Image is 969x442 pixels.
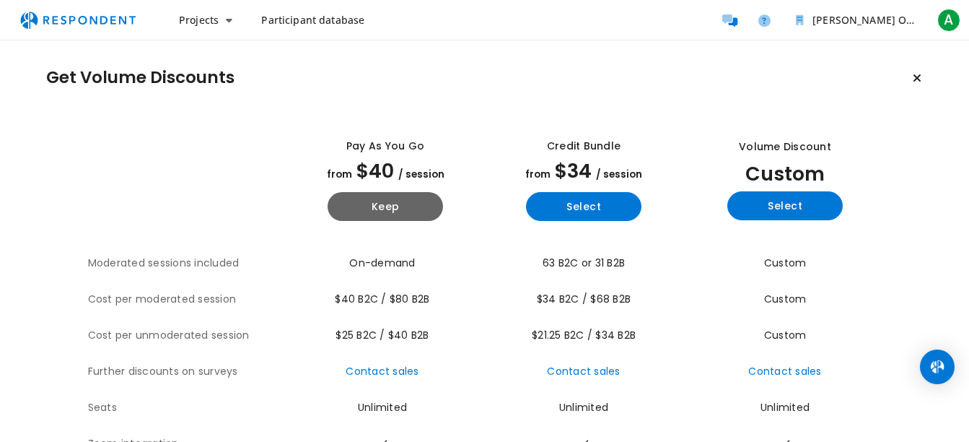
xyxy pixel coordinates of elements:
span: On-demand [349,256,415,270]
button: Select yearly custom_static plan [727,191,843,220]
span: / session [398,168,444,181]
span: / session [596,168,642,181]
a: Participant database [250,7,376,33]
span: Custom [745,160,825,187]
button: Projects [167,7,244,33]
span: Participant database [261,13,364,27]
a: Contact sales [547,364,620,378]
div: Volume Discount [739,139,831,155]
th: Cost per unmoderated session [88,318,286,354]
span: 63 B2C or 31 B2B [543,256,625,270]
button: Keep current plan [903,64,931,92]
span: $40 [356,157,394,184]
button: A [934,7,963,33]
img: respondent-logo.png [12,6,144,34]
span: Unlimited [358,400,407,415]
span: $34 B2C / $68 B2B [537,292,631,306]
span: $21.25 B2C / $34 B2B [532,328,636,342]
button: Select yearly basic plan [526,192,641,221]
button: Andrew Stinson Organization Team [784,7,929,33]
span: A [937,9,960,32]
span: $34 [555,157,592,184]
span: Custom [764,256,807,270]
span: $40 B2C / $80 B2B [335,292,429,306]
a: Message participants [715,6,744,35]
span: from [525,168,551,181]
span: Custom [764,292,807,306]
a: Help and support [750,6,779,35]
span: Projects [179,13,219,27]
span: Unlimited [559,400,608,415]
th: Seats [88,390,286,426]
button: Keep current yearly payg plan [328,192,443,221]
span: Custom [764,328,807,342]
a: Contact sales [748,364,821,378]
span: from [327,168,352,181]
div: Pay as you go [346,139,424,154]
h1: Get Volume Discounts [46,68,234,88]
span: $25 B2C / $40 B2B [336,328,429,342]
th: Moderated sessions included [88,246,286,282]
th: Further discounts on surveys [88,354,286,390]
div: Open Intercom Messenger [920,350,955,384]
div: Credit Bundle [547,139,621,154]
span: Unlimited [760,400,810,415]
a: Contact sales [346,364,418,378]
th: Cost per moderated session [88,282,286,318]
